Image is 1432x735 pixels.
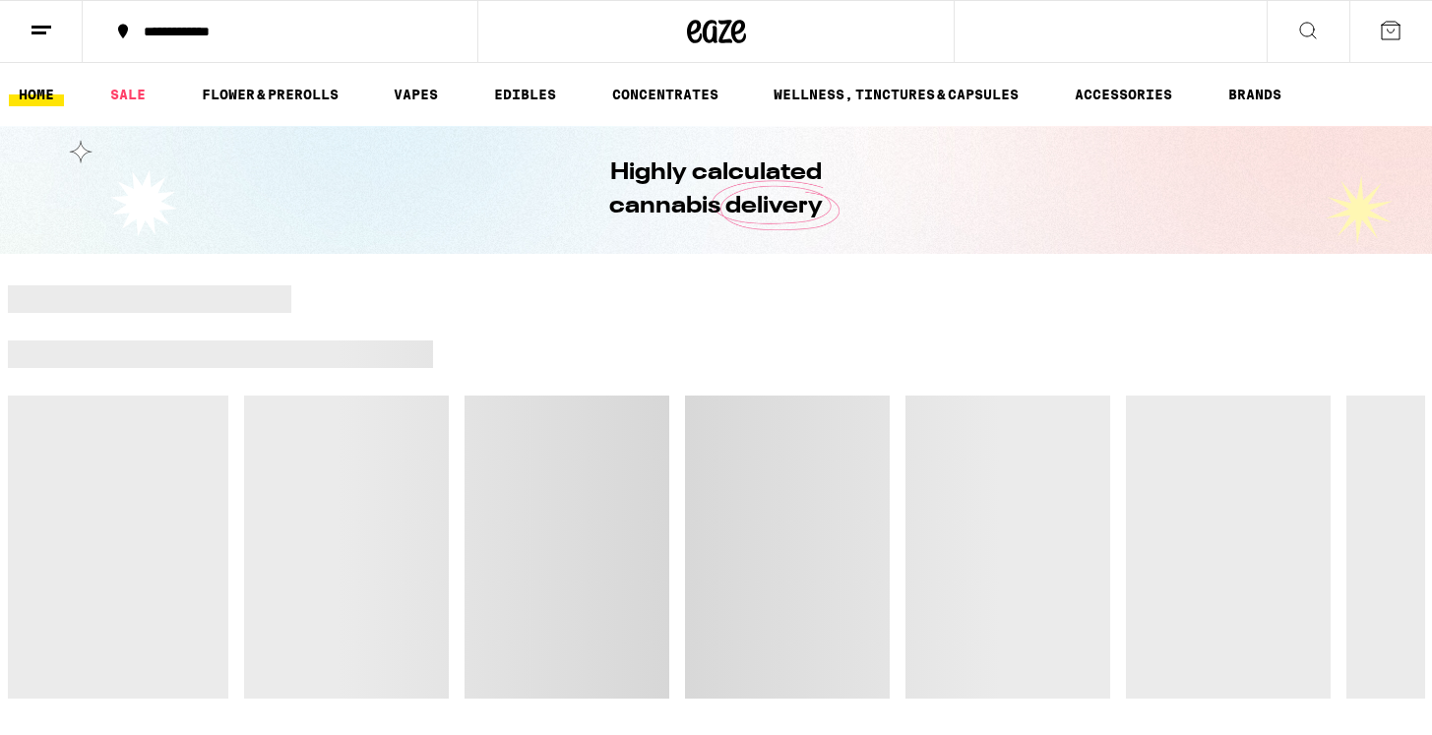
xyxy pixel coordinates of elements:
a: FLOWER & PREROLLS [192,83,348,106]
a: HOME [9,83,64,106]
button: BRANDS [1218,83,1291,106]
a: WELLNESS, TINCTURES & CAPSULES [764,83,1028,106]
a: ACCESSORIES [1065,83,1182,106]
a: SALE [100,83,156,106]
h1: Highly calculated cannabis delivery [554,156,879,223]
a: EDIBLES [484,83,566,106]
a: CONCENTRATES [602,83,728,106]
a: VAPES [384,83,448,106]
